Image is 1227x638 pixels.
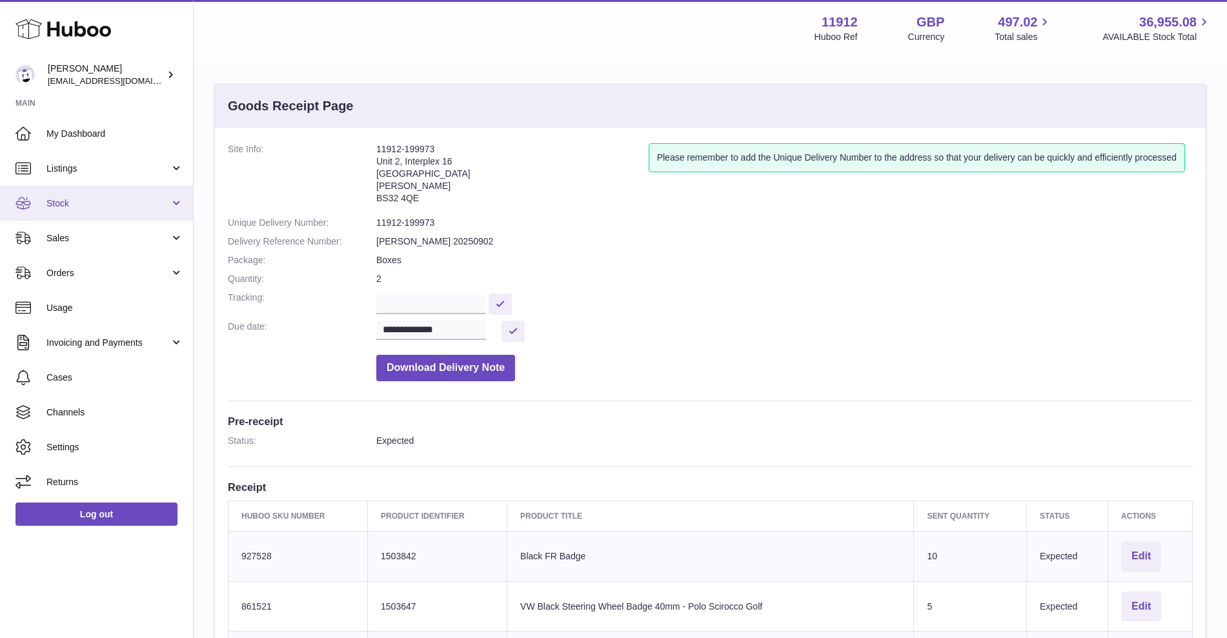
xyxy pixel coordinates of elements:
[995,31,1052,43] span: Total sales
[649,143,1185,172] div: Please remember to add the Unique Delivery Number to the address so that your delivery can be qui...
[376,435,1193,447] dd: Expected
[1102,31,1212,43] span: AVAILABLE Stock Total
[998,14,1037,31] span: 497.02
[15,503,177,526] a: Log out
[228,235,376,248] dt: Delivery Reference Number:
[368,501,507,531] th: Product Identifier
[228,414,1193,428] h3: Pre-receipt
[368,581,507,632] td: 1503647
[368,531,507,581] td: 1503842
[46,232,170,244] span: Sales
[15,65,35,85] img: info@carbonmyride.com
[46,197,170,210] span: Stock
[507,501,914,531] th: Product title
[815,31,858,43] div: Huboo Ref
[1139,14,1197,31] span: 36,955.08
[228,581,368,632] td: 861521
[228,480,1193,494] h3: Receipt
[48,75,190,86] span: [EMAIL_ADDRESS][DOMAIN_NAME]
[507,531,914,581] td: Black FR Badge
[46,302,183,314] span: Usage
[376,217,1193,229] dd: 11912-199973
[228,217,376,229] dt: Unique Delivery Number:
[46,267,170,279] span: Orders
[228,143,376,210] dt: Site Info:
[1108,501,1193,531] th: Actions
[908,31,945,43] div: Currency
[46,476,183,488] span: Returns
[1027,501,1108,531] th: Status
[1121,592,1161,622] button: Edit
[228,435,376,447] dt: Status:
[228,501,368,531] th: Huboo SKU Number
[376,235,1193,248] dd: [PERSON_NAME] 20250902
[46,163,170,175] span: Listings
[376,273,1193,285] dd: 2
[914,501,1027,531] th: Sent Quantity
[1027,581,1108,632] td: Expected
[376,143,649,210] address: 11912-199973 Unit 2, Interplex 16 [GEOGRAPHIC_DATA] [PERSON_NAME] BS32 4QE
[507,581,914,632] td: VW Black Steering Wheel Badge 40mm - Polo Scirocco Golf
[228,254,376,266] dt: Package:
[46,128,183,140] span: My Dashboard
[914,581,1027,632] td: 5
[376,254,1193,266] dd: Boxes
[48,63,164,87] div: [PERSON_NAME]
[228,292,376,314] dt: Tracking:
[46,337,170,349] span: Invoicing and Payments
[1027,531,1108,581] td: Expected
[914,531,1027,581] td: 10
[376,355,515,381] button: Download Delivery Note
[46,406,183,419] span: Channels
[228,97,354,115] h3: Goods Receipt Page
[1121,541,1161,572] button: Edit
[46,441,183,454] span: Settings
[995,14,1052,43] a: 497.02 Total sales
[1102,14,1212,43] a: 36,955.08 AVAILABLE Stock Total
[822,14,858,31] strong: 11912
[228,321,376,342] dt: Due date:
[917,14,944,31] strong: GBP
[46,372,183,384] span: Cases
[228,531,368,581] td: 927528
[228,273,376,285] dt: Quantity:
